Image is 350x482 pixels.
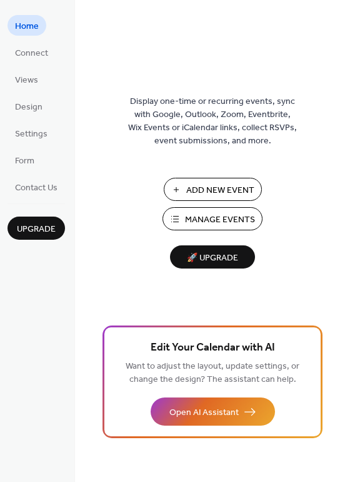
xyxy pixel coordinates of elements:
[15,74,38,87] span: Views
[7,15,46,36] a: Home
[15,182,57,195] span: Contact Us
[17,223,56,236] span: Upgrade
[164,178,262,201] button: Add New Event
[7,177,65,197] a: Contact Us
[186,184,254,197] span: Add New Event
[7,217,65,240] button: Upgrade
[177,250,247,267] span: 🚀 Upgrade
[7,96,50,116] a: Design
[162,207,262,230] button: Manage Events
[15,47,48,60] span: Connect
[15,155,34,168] span: Form
[7,123,55,143] a: Settings
[7,42,56,63] a: Connect
[126,358,299,388] span: Want to adjust the layout, update settings, or change the design? The assistant can help.
[7,150,42,170] a: Form
[151,339,275,357] span: Edit Your Calendar with AI
[151,397,275,426] button: Open AI Assistant
[15,20,39,33] span: Home
[7,69,46,90] a: Views
[170,245,255,269] button: 🚀 Upgrade
[128,95,297,148] span: Display one-time or recurring events, sync with Google, Outlook, Zoom, Eventbrite, Wix Events or ...
[15,101,42,114] span: Design
[169,406,239,419] span: Open AI Assistant
[185,213,255,227] span: Manage Events
[15,128,47,141] span: Settings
